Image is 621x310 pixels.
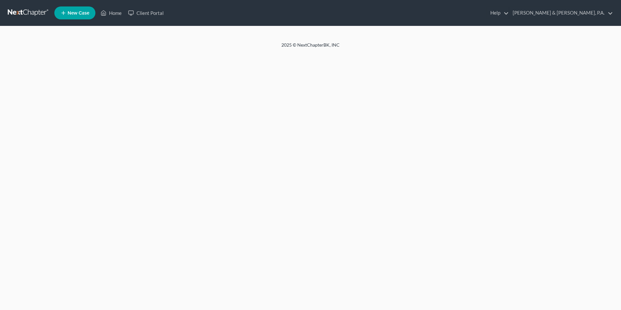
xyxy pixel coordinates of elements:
[125,7,167,19] a: Client Portal
[54,6,95,19] new-legal-case-button: New Case
[97,7,125,19] a: Home
[509,7,613,19] a: [PERSON_NAME] & [PERSON_NAME], P.A.
[487,7,509,19] a: Help
[126,42,495,53] div: 2025 © NextChapterBK, INC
